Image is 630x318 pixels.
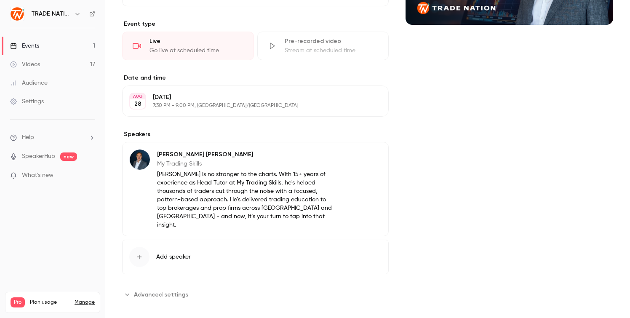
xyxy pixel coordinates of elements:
[130,94,145,99] div: AUG
[122,240,389,274] button: Add speaker
[75,299,95,306] a: Manage
[22,152,55,161] a: SpeakerHub
[130,150,150,170] img: Philip Konchar
[10,79,48,87] div: Audience
[134,100,141,108] p: 28
[157,170,334,229] p: [PERSON_NAME] is no stranger to the charts. With 15+ years of experience as Head Tutor at My Trad...
[122,130,389,139] label: Speakers
[10,60,40,69] div: Videos
[153,93,344,102] p: [DATE]
[157,150,334,159] p: [PERSON_NAME] [PERSON_NAME]
[22,133,34,142] span: Help
[30,299,69,306] span: Plan usage
[153,102,344,109] p: 7:30 PM - 9:00 PM, [GEOGRAPHIC_DATA]/[GEOGRAPHIC_DATA]
[10,42,39,50] div: Events
[157,160,334,168] p: My Trading Skills
[11,7,24,21] img: TRADE NATION
[122,142,389,236] div: Philip Konchar[PERSON_NAME] [PERSON_NAME]My Trading Skills[PERSON_NAME] is no stranger to the cha...
[122,20,389,28] p: Event type
[10,97,44,106] div: Settings
[156,253,191,261] span: Add speaker
[285,46,379,55] div: Stream at scheduled time
[122,74,389,82] label: Date and time
[11,297,25,307] span: Pro
[85,172,95,179] iframe: Noticeable Trigger
[60,152,77,161] span: new
[122,288,389,301] section: Advanced settings
[257,32,389,60] div: Pre-recorded videoStream at scheduled time
[10,133,95,142] li: help-dropdown-opener
[122,288,193,301] button: Advanced settings
[285,37,379,45] div: Pre-recorded video
[31,10,71,18] h6: TRADE NATION
[122,32,254,60] div: LiveGo live at scheduled time
[149,46,243,55] div: Go live at scheduled time
[149,37,243,45] div: Live
[134,290,188,299] span: Advanced settings
[22,171,53,180] span: What's new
